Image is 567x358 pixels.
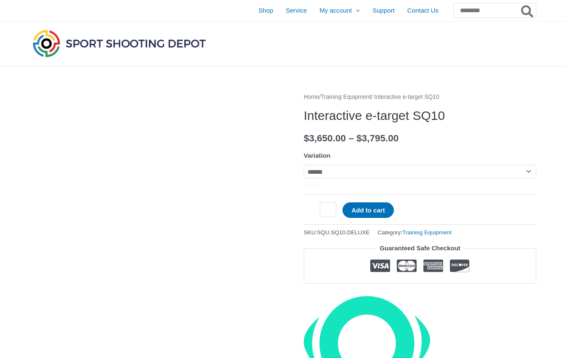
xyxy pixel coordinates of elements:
button: Add to cart [342,202,393,218]
legend: Guaranteed Safe Checkout [376,242,464,254]
img: Sport Shooting Depot [31,28,208,59]
span: $ [304,133,309,143]
input: Product quantity [320,202,336,217]
span: $ [356,133,362,143]
label: Variation [304,152,330,159]
h1: Interactive e-target SQ10 [304,108,536,123]
span: Category: [378,227,452,238]
bdi: 3,795.00 [356,133,399,143]
span: – [348,133,354,143]
nav: Breadcrumb [304,92,536,103]
button: Search [519,3,536,18]
a: Home [304,94,319,100]
span: SQU.SQ10.DELUXE [317,229,370,236]
a: Training Equipment [321,94,371,100]
span: SKU: [304,227,370,238]
a: Training Equipment [402,229,452,236]
a: Clear options [304,183,320,188]
bdi: 3,650.00 [304,133,346,143]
